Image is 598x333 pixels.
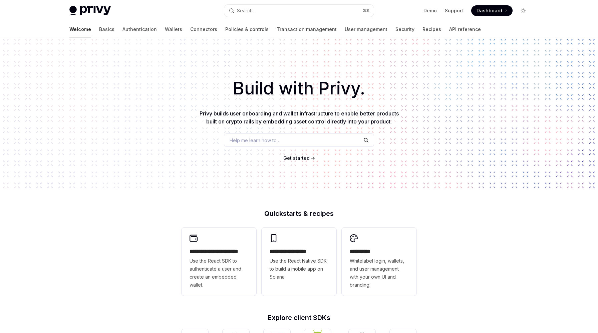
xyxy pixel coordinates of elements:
a: Basics [99,21,114,37]
span: Help me learn how to… [230,137,280,144]
span: Whitelabel login, wallets, and user management with your own UI and branding. [350,257,408,289]
a: **** **** **** ***Use the React Native SDK to build a mobile app on Solana. [262,228,336,296]
a: Wallets [165,21,182,37]
a: Security [395,21,414,37]
span: Use the React SDK to authenticate a user and create an embedded wallet. [190,257,248,289]
a: Transaction management [277,21,337,37]
a: API reference [449,21,481,37]
a: **** *****Whitelabel login, wallets, and user management with your own UI and branding. [342,228,416,296]
a: Get started [283,155,310,161]
span: ⌘ K [363,8,370,13]
a: User management [345,21,387,37]
a: Support [445,7,463,14]
a: Policies & controls [225,21,269,37]
span: Dashboard [477,7,502,14]
h1: Build with Privy. [11,75,587,101]
span: Get started [283,155,310,161]
span: Privy builds user onboarding and wallet infrastructure to enable better products built on crypto ... [200,110,399,125]
button: Open search [224,5,374,17]
h2: Quickstarts & recipes [182,210,416,217]
a: Dashboard [471,5,513,16]
button: Toggle dark mode [518,5,529,16]
a: Recipes [422,21,441,37]
a: Authentication [122,21,157,37]
img: light logo [69,6,111,15]
div: Search... [237,7,256,15]
a: Connectors [190,21,217,37]
a: Demo [423,7,437,14]
a: Welcome [69,21,91,37]
span: Use the React Native SDK to build a mobile app on Solana. [270,257,328,281]
h2: Explore client SDKs [182,314,416,321]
